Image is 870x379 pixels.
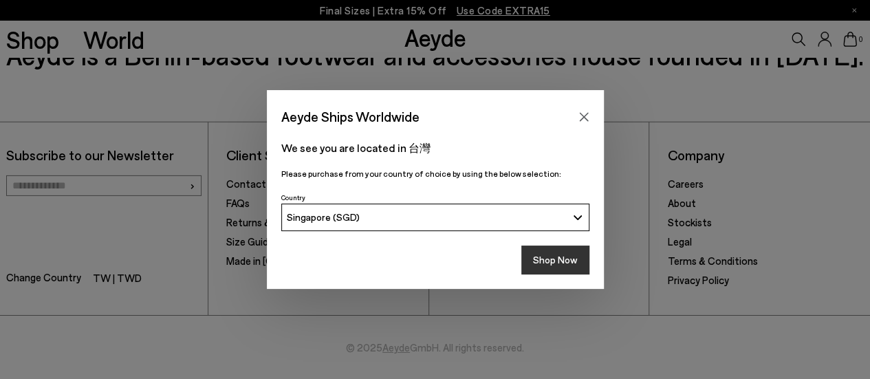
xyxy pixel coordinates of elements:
p: Please purchase from your country of choice by using the below selection: [281,167,589,180]
button: Close [574,107,594,127]
button: Shop Now [521,246,589,274]
span: Aeyde Ships Worldwide [281,105,420,129]
p: We see you are located in 台灣 [281,140,589,156]
span: Singapore (SGD) [287,211,360,223]
span: Country [281,193,305,202]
